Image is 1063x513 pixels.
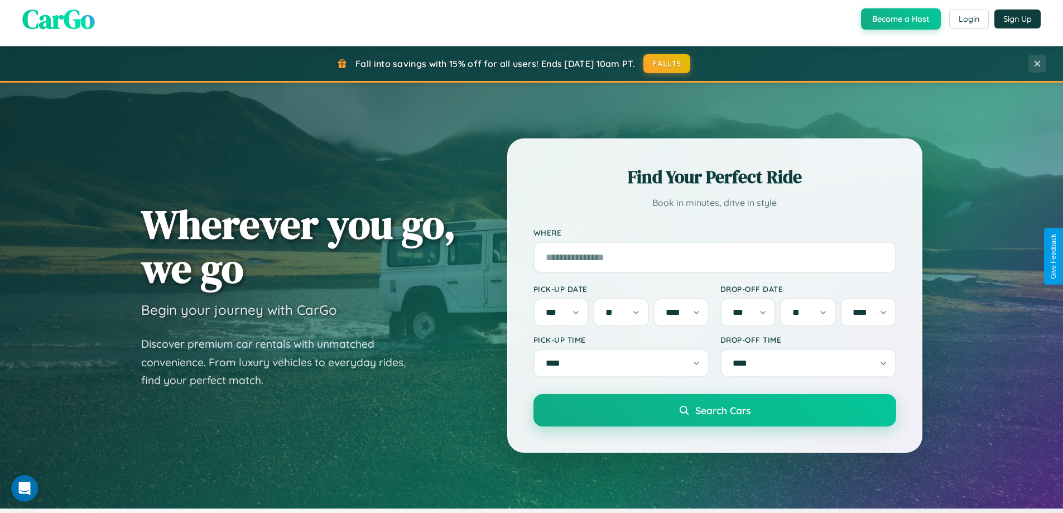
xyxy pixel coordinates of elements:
button: Login [949,9,989,29]
p: Book in minutes, drive in style [533,195,896,211]
button: Search Cars [533,394,896,426]
label: Drop-off Time [720,335,896,344]
span: Fall into savings with 15% off for all users! Ends [DATE] 10am PT. [355,58,635,69]
h3: Begin your journey with CarGo [141,301,337,318]
h2: Find Your Perfect Ride [533,165,896,189]
label: Pick-up Date [533,284,709,294]
span: CarGo [22,1,95,37]
div: Give Feedback [1050,234,1057,279]
button: FALL15 [643,54,690,73]
label: Pick-up Time [533,335,709,344]
button: Sign Up [994,9,1041,28]
p: Discover premium car rentals with unmatched convenience. From luxury vehicles to everyday rides, ... [141,335,420,390]
iframe: Intercom live chat [11,475,38,502]
label: Drop-off Date [720,284,896,294]
label: Where [533,228,896,237]
span: Search Cars [695,404,751,416]
button: Become a Host [861,8,941,30]
h1: Wherever you go, we go [141,202,456,290]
